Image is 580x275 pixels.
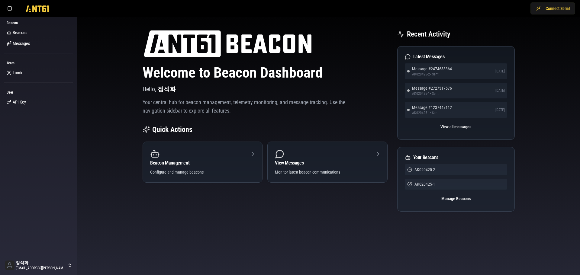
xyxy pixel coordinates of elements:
[150,169,255,175] div: Configure and manage beacons
[414,167,435,173] span: AK020425-2
[495,107,505,112] span: [DATE]
[143,98,346,115] p: Your central hub for beacon management, telemetry monitoring, and message tracking. Use the navig...
[152,125,192,134] h2: Quick Actions
[4,18,73,28] div: Beacon
[412,91,452,96] span: AK020425-1 • Sent
[2,258,75,273] button: 정석화[EMAIL_ADDRESS][PERSON_NAME][DOMAIN_NAME]
[4,39,73,48] a: Messages
[143,66,388,80] h1: Welcome to Beacon Dashboard
[275,169,380,175] div: Monitor latest beacon communications
[412,72,452,77] span: AK020425-2 • Sent
[405,193,507,204] button: Manage Beacons
[4,68,73,78] a: Lumir
[4,88,73,97] div: User
[150,161,255,165] div: Beacon Management
[412,85,452,91] span: Message # 2727317576
[4,28,73,37] a: Beacons
[13,99,26,105] span: API Key
[275,161,380,165] div: View Messages
[4,97,73,107] a: API Key
[13,70,22,76] span: Lumir
[4,58,73,68] div: Team
[16,266,66,270] span: [EMAIL_ADDRESS][PERSON_NAME][DOMAIN_NAME]
[414,181,435,187] span: AK020425-1
[495,69,505,74] span: [DATE]
[16,260,66,266] span: 정석화
[143,29,313,58] img: ANT61 logo
[405,121,507,132] button: View all messages
[405,54,507,60] div: Latest Messages
[412,104,452,110] span: Message # 1237447112
[407,29,450,39] h2: Recent Activity
[412,66,452,72] span: Message # 2474633364
[13,40,30,46] span: Messages
[495,88,505,93] span: [DATE]
[405,155,507,161] div: Your Beacons
[143,85,388,93] p: Hello,
[412,110,452,115] span: AK020425-1 • Sent
[158,85,176,93] span: 정석화
[13,30,27,36] span: Beacons
[530,2,575,14] button: Connect Serial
